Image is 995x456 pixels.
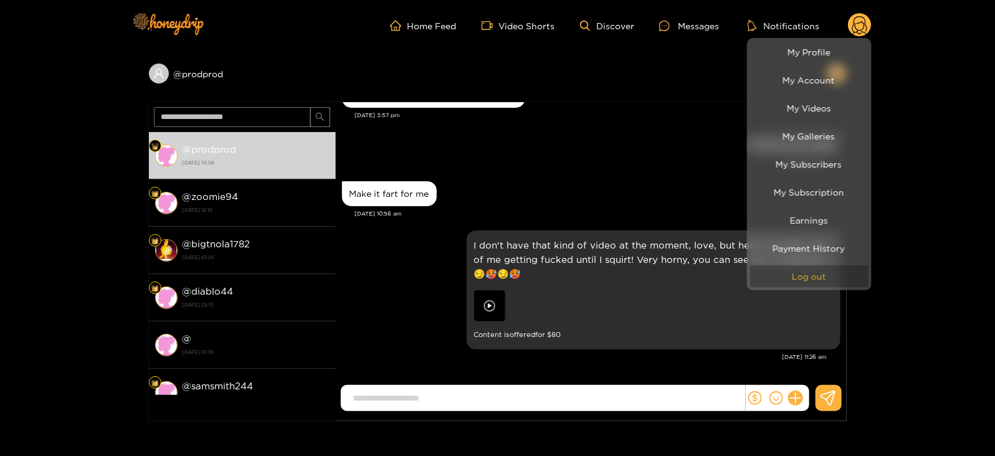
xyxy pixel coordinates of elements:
[750,97,869,119] a: My Videos
[750,209,869,231] a: Earnings
[750,153,869,175] a: My Subscribers
[750,69,869,91] a: My Account
[750,181,869,203] a: My Subscription
[750,41,869,63] a: My Profile
[750,125,869,147] a: My Galleries
[750,237,869,259] a: Payment History
[750,265,869,287] button: Log out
